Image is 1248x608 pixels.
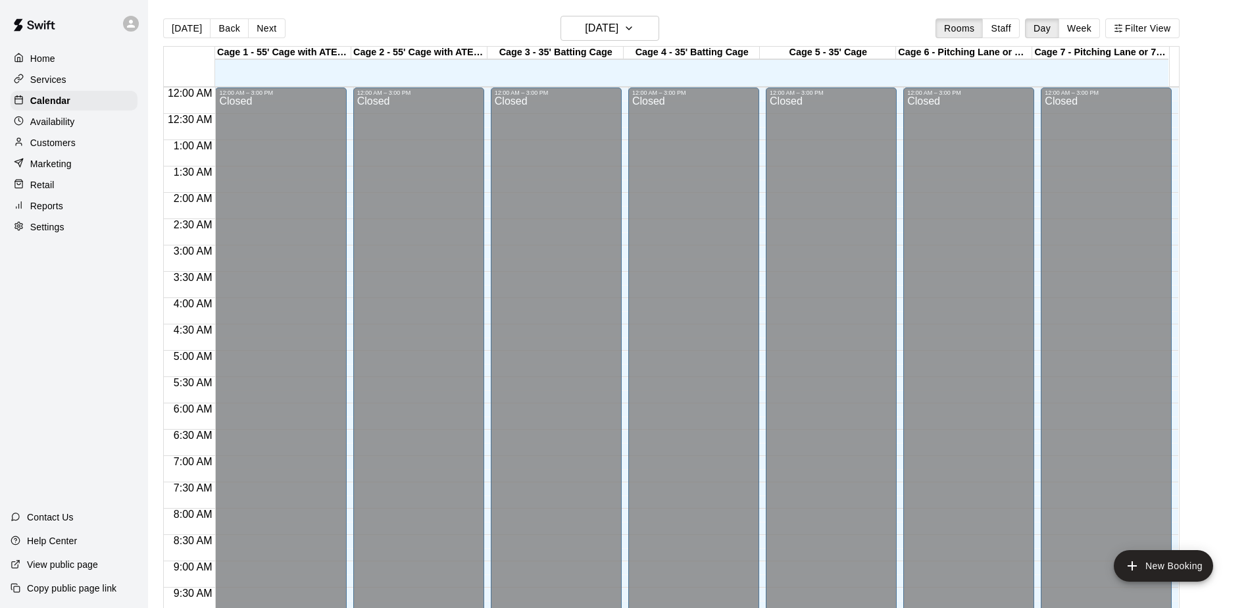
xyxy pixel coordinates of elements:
div: 12:00 AM – 3:00 PM [632,89,755,96]
a: Calendar [11,91,137,111]
p: Retail [30,178,55,191]
p: View public page [27,558,98,571]
span: 5:30 AM [170,377,216,388]
p: Copy public page link [27,582,116,595]
button: Next [248,18,285,38]
span: 4:30 AM [170,324,216,336]
span: 2:30 AM [170,219,216,230]
div: 12:00 AM – 3:00 PM [770,89,893,96]
span: 7:00 AM [170,456,216,467]
span: 6:30 AM [170,430,216,441]
a: Availability [11,112,137,132]
div: Cage 6 - Pitching Lane or Hitting (35' Cage) [896,47,1032,59]
div: Cage 4 - 35' Batting Cage [624,47,760,59]
p: Marketing [30,157,72,170]
p: Help Center [27,534,77,547]
span: 9:00 AM [170,561,216,572]
div: Cage 7 - Pitching Lane or 70' Cage for live at-bats [1032,47,1168,59]
p: Services [30,73,66,86]
div: 12:00 AM – 3:00 PM [357,89,480,96]
span: 8:00 AM [170,509,216,520]
span: 12:30 AM [164,114,216,125]
button: Back [210,18,249,38]
span: 9:30 AM [170,588,216,599]
div: Cage 2 - 55' Cage with ATEC M3X 2.0 Baseball Pitching Machine [351,47,487,59]
button: [DATE] [163,18,211,38]
button: Week [1059,18,1100,38]
p: Calendar [30,94,70,107]
div: Cage 1 - 55' Cage with ATEC M3X 2.0 Baseball Pitching Machine [215,47,351,59]
p: Customers [30,136,76,149]
span: 12:00 AM [164,88,216,99]
p: Availability [30,115,75,128]
button: Staff [982,18,1020,38]
span: 5:00 AM [170,351,216,362]
div: 12:00 AM – 3:00 PM [907,89,1030,96]
button: [DATE] [561,16,659,41]
p: Settings [30,220,64,234]
span: 1:00 AM [170,140,216,151]
span: 8:30 AM [170,535,216,546]
span: 1:30 AM [170,166,216,178]
button: Day [1025,18,1059,38]
a: Reports [11,196,137,216]
span: 3:30 AM [170,272,216,283]
a: Retail [11,175,137,195]
span: 6:00 AM [170,403,216,415]
p: Home [30,52,55,65]
a: Services [11,70,137,89]
div: 12:00 AM – 3:00 PM [219,89,342,96]
h6: [DATE] [585,19,618,38]
p: Reports [30,199,63,213]
div: Cage 3 - 35' Batting Cage [487,47,624,59]
a: Customers [11,133,137,153]
span: 4:00 AM [170,298,216,309]
a: Settings [11,217,137,237]
span: 2:00 AM [170,193,216,204]
a: Marketing [11,154,137,174]
div: 12:00 AM – 3:00 PM [495,89,618,96]
button: Filter View [1105,18,1179,38]
button: add [1114,550,1213,582]
a: Home [11,49,137,68]
div: Cage 5 - 35' Cage [760,47,896,59]
span: 3:00 AM [170,245,216,257]
button: Rooms [936,18,983,38]
span: 7:30 AM [170,482,216,494]
div: 12:00 AM – 3:00 PM [1045,89,1168,96]
p: Contact Us [27,511,74,524]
